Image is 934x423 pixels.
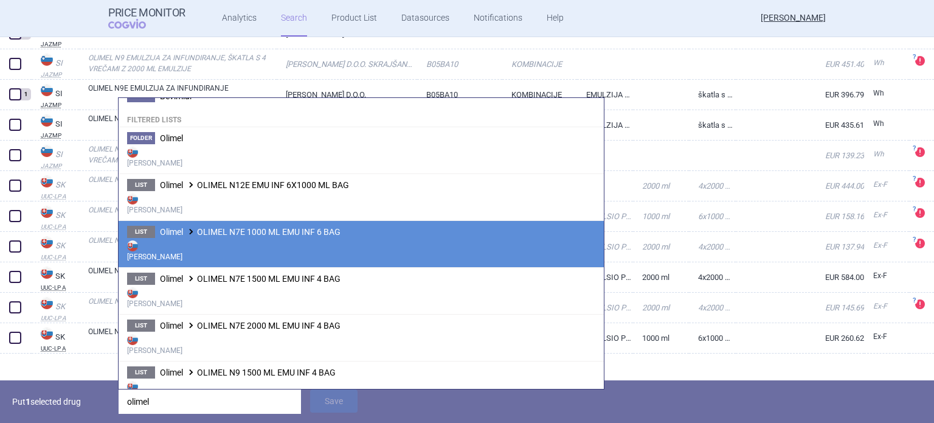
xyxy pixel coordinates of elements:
abbr: UUC-LP A — List of medicinal products published by the Ministry of Health of the Slovak Republic ... [41,346,79,352]
img: SK [127,194,138,205]
a: škatla s 4 vrečami s 1500 ml emulzije [689,80,736,110]
span: Ex-factory price [873,180,887,189]
img: Slovakia [41,236,53,248]
a: SKSKUUC-LP A [32,235,79,260]
span: Ex-factory price [873,302,887,310]
a: 4x2000 ml (vak plast.) [689,262,736,292]
img: Slovenia [41,145,53,157]
a: EUR 260.62 [736,323,864,353]
a: EMULSIO PRO INFUSIONE [577,323,633,353]
a: EUR 139.23 [736,141,864,170]
a: Ex-F [864,328,909,346]
span: ? [910,236,918,243]
span: Ex-factory price [873,241,887,250]
a: 4x2000 ml (vak plast.) [689,293,736,323]
abbr: UUC-LP A — List of medicinal products published by the Ministry of Health of the Slovak Republic ... [41,194,79,200]
a: 1000 ml [633,323,689,353]
a: Ex-F [864,267,909,285]
a: EUR 145.69 [736,293,864,323]
a: OLIMEL N9E [88,296,277,318]
a: ? [915,56,930,66]
a: KOMBINACIJE [502,49,577,79]
a: 4x2000 ml (vak plast.) [689,232,736,262]
a: OLIMEL N7E [88,205,277,226]
a: EMULSIO PRO INFUSIONE [577,201,633,231]
abbr: UUC-LP A — List of medicinal products published by the Ministry of Health of the Slovak Republic ... [41,315,79,321]
abbr: JAZMP — List of medicinal products published by the Public Agency of the Republic of Slovenia for... [41,102,79,108]
a: OLIMEL N9E EMULZIJA ZA INFUNDIRANJE [88,83,277,105]
span: Ex-factory price [873,271,887,280]
a: ? [915,178,930,187]
a: OLIMEL N9 [88,265,277,287]
strong: [PERSON_NAME] [127,379,595,403]
a: Ex-F [864,298,909,316]
div: 1 [20,88,31,100]
abbr: JAZMP — List of medicinal products published by the Public Agency of the Republic of Slovenia for... [41,163,79,169]
a: EUR 451.40 [736,49,864,79]
a: EMULSIO PRO INFUSIONE [577,232,633,262]
span: List [127,226,155,238]
img: Slovakia [41,267,53,279]
a: EUR 584.00 [736,262,864,292]
img: SK [127,147,138,158]
a: SISIJAZMP [32,113,79,139]
a: Wh [864,54,909,72]
abbr: JAZMP — List of medicinal products published by the Public Agency of the Republic of Slovenia for... [41,133,79,139]
a: 1000 ml [633,201,689,231]
strong: [PERSON_NAME] [127,144,595,169]
a: Ex-F [864,176,909,194]
span: Olimel [160,133,183,143]
a: 6x1000 ml (vak plast.) [689,201,736,231]
a: 2000 ml [633,232,689,262]
a: 6x1000 ml (vak plast.) [689,323,736,353]
img: Slovenia [41,114,53,127]
strong: [PERSON_NAME] [127,332,595,356]
span: Wholesale price without VAT [873,58,884,67]
span: ? [910,54,918,61]
a: Wh [864,145,909,164]
a: ? [915,208,930,218]
img: SK [127,287,138,298]
a: ? [915,147,930,157]
abbr: UUC-LP A — List of medicinal products published by the Ministry of Health of the Slovak Republic ... [41,285,79,291]
span: List [127,179,155,191]
span: Wholesale price without VAT [873,119,884,128]
a: EUR 444.00 [736,171,864,201]
a: B05BA10 [417,80,503,110]
a: EUR 158.16 [736,201,864,231]
a: B05BA10 [417,49,503,79]
strong: [PERSON_NAME] [127,285,595,309]
a: Ex-F [864,206,909,225]
abbr: JAZMP — List of medicinal products published by the Public Agency of the Republic of Slovenia for... [41,72,79,78]
span: Wholesale price without VAT [873,89,884,97]
span: ? [910,206,918,213]
span: Ex-factory price [873,332,887,341]
span: OLIMEL N9 1500 ML EMU INF 4 BAG [160,368,336,377]
span: OLIMEL N7E 1000 ML EMU INF 6 BAG [160,227,341,237]
a: SKSKUUC-LP A [32,174,79,200]
a: SKSKUUC-LP A [32,296,79,321]
strong: [PERSON_NAME] [127,191,595,215]
a: Ex-F [864,237,909,255]
a: EUR 435.61 [736,110,864,140]
a: 2000 ml [633,262,689,292]
img: SK [127,381,138,392]
span: ? [910,297,918,304]
a: EMULZIJA ZA INFUNDIRANJE [577,110,633,140]
a: Wh [864,115,909,133]
a: [PERSON_NAME] D.O.O. [277,80,417,110]
img: Slovenia [41,84,53,96]
img: Slovakia [41,175,53,187]
a: Price MonitorCOGVIO [108,7,185,30]
a: 2000 ml [633,171,689,201]
span: List [127,320,155,332]
span: List [127,366,155,379]
a: OLIMEL N9E EMULZIJA ZA INFUNDIRANJE, ŠKATLA S 6 VREČAMI S 1000 ML EMULZIJE [88,144,277,166]
abbr: JAZMP — List of medicinal products published by the Public Agency of the Republic of Slovenia for... [41,41,79,47]
abbr: UUC-LP A — List of medicinal products published by the Ministry of Health of the Slovak Republic ... [41,224,79,230]
a: SKSKUUC-LP A [32,326,79,352]
a: SKSKUUC-LP A [32,265,79,291]
a: KOMBINACIJE [502,80,577,110]
a: SKSKUUC-LP A [32,205,79,230]
a: OLIMEL N9 EMULZIJA ZA INFUNDIRANJE, ŠKATLA S 4 VREČAMI Z 2000 ML EMULZIJE [88,52,277,74]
